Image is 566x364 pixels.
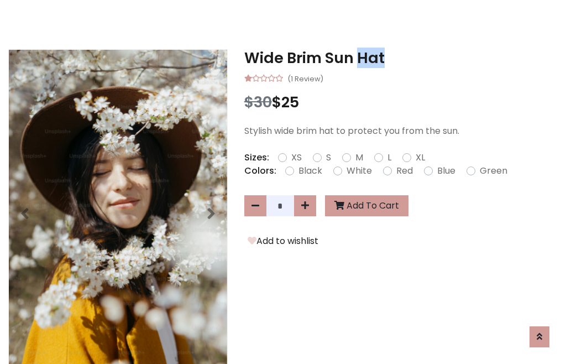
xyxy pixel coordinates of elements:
p: Colors: [244,164,276,178]
span: $30 [244,92,272,112]
label: Blue [437,164,455,178]
label: L [387,151,391,164]
span: 25 [281,92,299,112]
label: XL [416,151,425,164]
label: Black [298,164,322,178]
button: Add to wishlist [244,234,322,248]
p: Stylish wide brim hat to protect you from the sun. [244,124,558,138]
label: XS [291,151,302,164]
small: (1 Review) [287,71,323,85]
h3: Wide Brim Sun Hat [244,49,558,67]
button: Add To Cart [325,195,408,216]
label: Green [480,164,507,178]
h3: $ [244,93,558,111]
label: S [326,151,331,164]
label: M [355,151,363,164]
p: Sizes: [244,151,269,164]
label: White [347,164,372,178]
label: Red [396,164,413,178]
